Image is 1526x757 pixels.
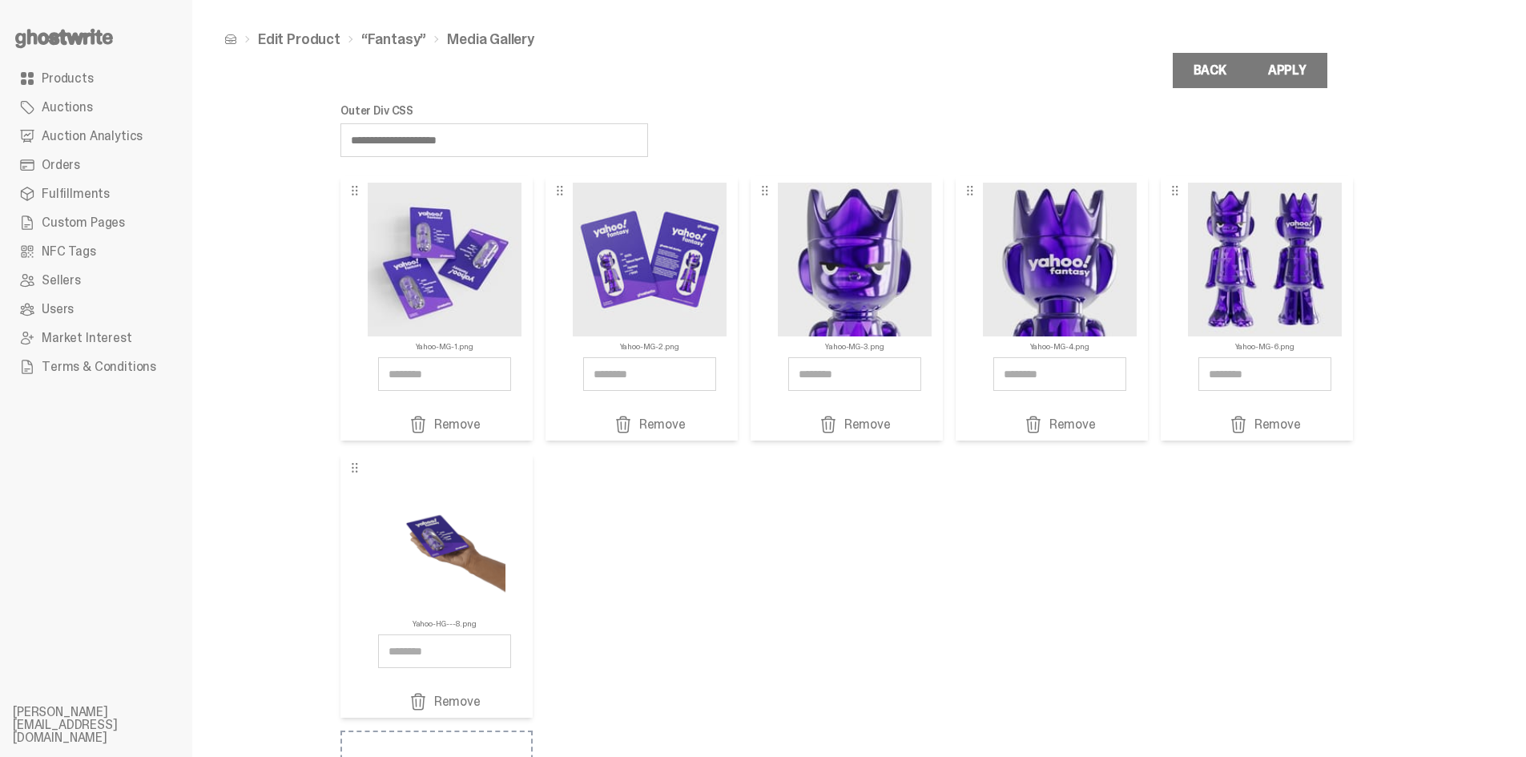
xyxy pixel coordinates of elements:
[13,706,205,744] li: [PERSON_NAME][EMAIL_ADDRESS][DOMAIN_NAME]
[42,130,143,143] span: Auction Analytics
[42,101,93,114] span: Auctions
[782,415,928,434] a: Remove
[42,332,132,344] span: Market Interest
[42,360,156,373] span: Terms & Conditions
[987,415,1133,434] a: Remove
[372,692,517,711] a: Remove
[778,183,932,336] img: Yahoo-MG-3.png
[1192,415,1338,434] a: Remove
[577,415,723,434] a: Remove
[361,32,426,46] a: “Fantasy”
[577,336,723,351] p: Yahoo-MG-2.png
[13,237,179,266] a: NFC Tags
[42,72,94,85] span: Products
[1247,53,1327,88] button: Apply
[426,32,534,46] li: Media Gallery
[340,104,648,117] label: Outer Div CSS
[782,336,928,351] p: Yahoo-MG-3.png
[13,151,179,179] a: Orders
[372,614,517,628] p: Yahoo-HG---8.png
[258,32,340,46] a: Edit Product
[1268,64,1307,77] div: Apply
[42,159,80,171] span: Orders
[1192,336,1338,351] p: Yahoo-MG-6.png
[13,179,179,208] a: Fulfillments
[42,303,74,316] span: Users
[13,295,179,324] a: Users
[368,183,521,336] img: Yahoo-MG-1.png
[983,183,1137,336] img: Yahoo-MG-4.png
[42,216,125,229] span: Custom Pages
[368,460,521,614] img: Yahoo-HG---8.png
[372,336,517,351] p: Yahoo-MG-1.png
[13,122,179,151] a: Auction Analytics
[42,274,81,287] span: Sellers
[13,324,179,352] a: Market Interest
[1188,183,1342,336] img: Yahoo-MG-6.png
[1173,53,1247,88] a: Back
[573,183,727,336] img: Yahoo-MG-2.png
[13,208,179,237] a: Custom Pages
[13,93,179,122] a: Auctions
[42,187,110,200] span: Fulfillments
[42,245,96,258] span: NFC Tags
[987,336,1133,351] p: Yahoo-MG-4.png
[13,64,179,93] a: Products
[372,415,517,434] a: Remove
[13,352,179,381] a: Terms & Conditions
[13,266,179,295] a: Sellers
